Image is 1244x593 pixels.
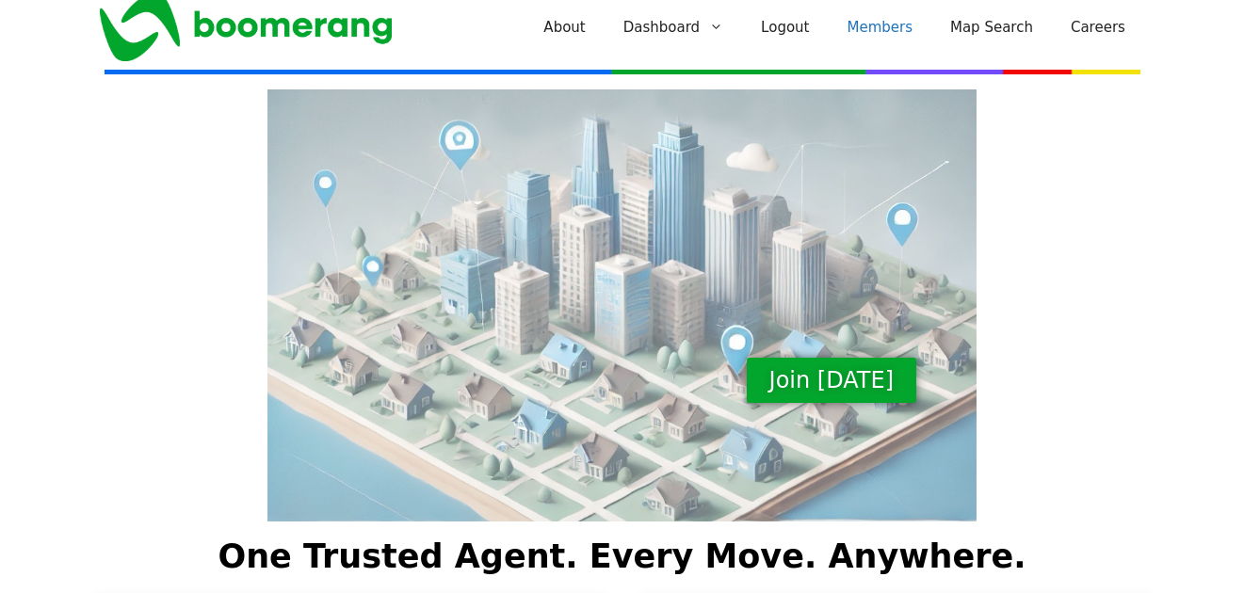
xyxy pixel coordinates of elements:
h2: One Trusted Agent. Every Move. Anywhere. [86,540,1159,573]
img: Boomerang Realty Network city graphic [267,89,976,521]
a: Join [DATE] [747,358,916,403]
span: Join [DATE] [769,369,894,392]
